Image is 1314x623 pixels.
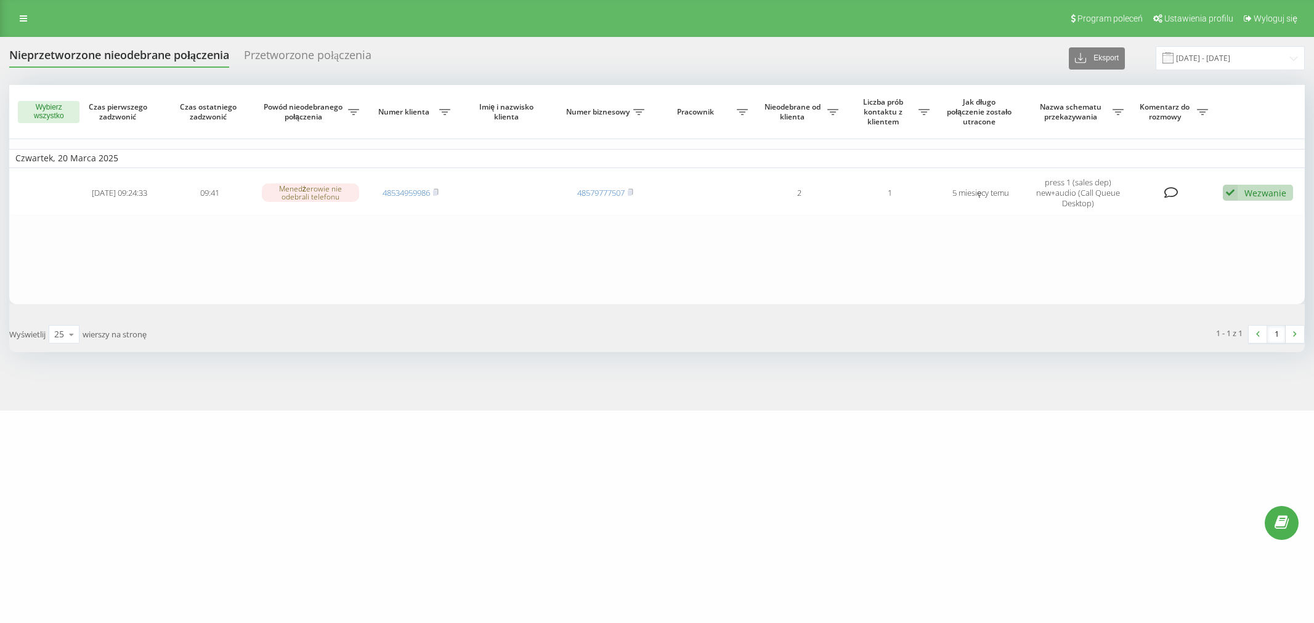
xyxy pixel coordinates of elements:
[657,107,737,117] span: Pracownik
[851,97,918,126] span: Liczba prób kontaktu z klientem
[1267,326,1286,343] a: 1
[566,107,633,117] span: Numer biznesowy
[1069,47,1125,70] button: Eksport
[467,102,549,121] span: Imię i nazwisko klienta
[946,97,1016,126] span: Jak długo połączenie zostało utracone
[54,328,64,340] div: 25
[1216,327,1243,339] div: 1 - 1 z 1
[577,187,625,198] a: 48579777507
[1032,102,1113,121] span: Nazwa schematu przekazywania
[244,49,371,68] div: Przetworzone połączenia
[175,102,245,121] span: Czas ostatniego zadzwonić
[164,171,255,215] td: 09:41
[1136,102,1197,121] span: Komentarz do rozmowy
[1164,14,1233,23] span: Ustawienia profilu
[754,171,845,215] td: 2
[9,329,46,340] span: Wyświetlij
[74,171,164,215] td: [DATE] 09:24:33
[1244,187,1286,199] div: Wezwanie
[936,171,1026,215] td: 5 miesięcy temu
[83,329,147,340] span: wierszy na stronę
[9,149,1305,167] td: Czwartek, 20 Marca 2025
[1254,14,1297,23] span: Wyloguj się
[845,171,935,215] td: 1
[760,102,827,121] span: Nieodebrane od klienta
[1026,171,1130,215] td: press 1 (sales dep) new+audio (Call Queue Desktop)
[1077,14,1143,23] span: Program poleceń
[262,102,349,121] span: Powód nieodebranego połączenia
[383,187,430,198] a: 48534959986
[84,102,155,121] span: Czas pierwszego zadzwonić
[9,49,229,68] div: Nieprzetworzone nieodebrane połączenia
[371,107,439,117] span: Numer klienta
[18,101,79,123] button: Wybierz wszystko
[262,183,359,202] div: Menedżerowie nie odebrali telefonu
